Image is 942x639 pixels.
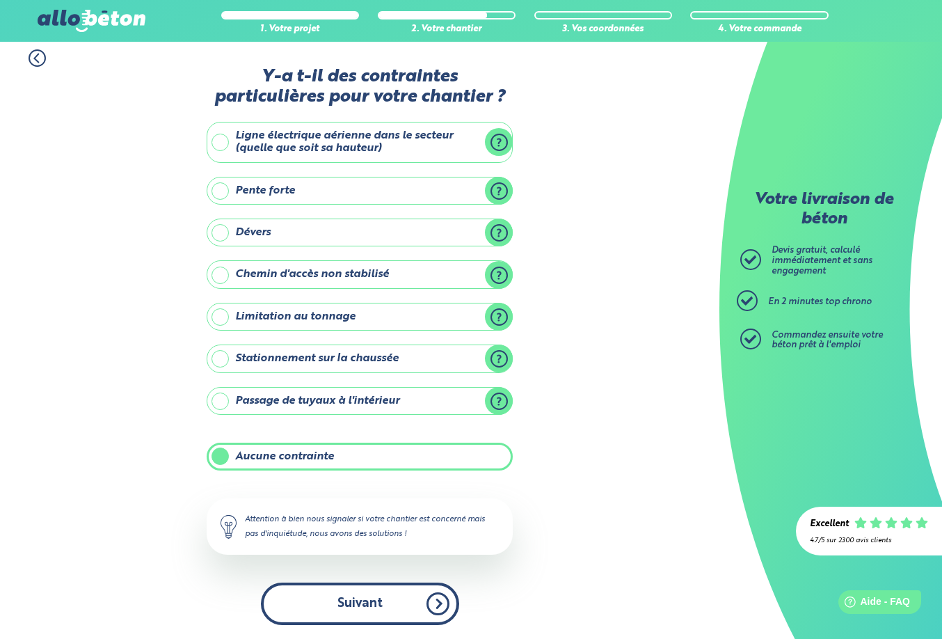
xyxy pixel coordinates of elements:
[38,10,145,32] img: allobéton
[207,67,513,108] label: Y-a t-il des contraintes particulières pour votre chantier ?
[768,297,872,306] span: En 2 minutes top chrono
[207,498,513,554] div: Attention à bien nous signaler si votre chantier est concerné mais pas d'inquiétude, nous avons d...
[744,191,904,229] p: Votre livraison de béton
[690,24,828,35] div: 4. Votre commande
[818,585,927,624] iframe: Help widget launcher
[207,303,513,331] label: Limitation au tonnage
[207,345,513,372] label: Stationnement sur la chaussée
[810,519,849,530] div: Excellent
[207,219,513,246] label: Dévers
[261,583,459,625] button: Suivant
[772,246,872,275] span: Devis gratuit, calculé immédiatement et sans engagement
[810,537,928,544] div: 4.7/5 sur 2300 avis clients
[207,177,513,205] label: Pente forte
[534,24,672,35] div: 3. Vos coordonnées
[207,387,513,415] label: Passage de tuyaux à l'intérieur
[207,443,513,471] label: Aucune contrainte
[221,24,359,35] div: 1. Votre projet
[772,331,883,350] span: Commandez ensuite votre béton prêt à l'emploi
[378,24,516,35] div: 2. Votre chantier
[207,260,513,288] label: Chemin d'accès non stabilisé
[207,122,513,163] label: Ligne électrique aérienne dans le secteur (quelle que soit sa hauteur)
